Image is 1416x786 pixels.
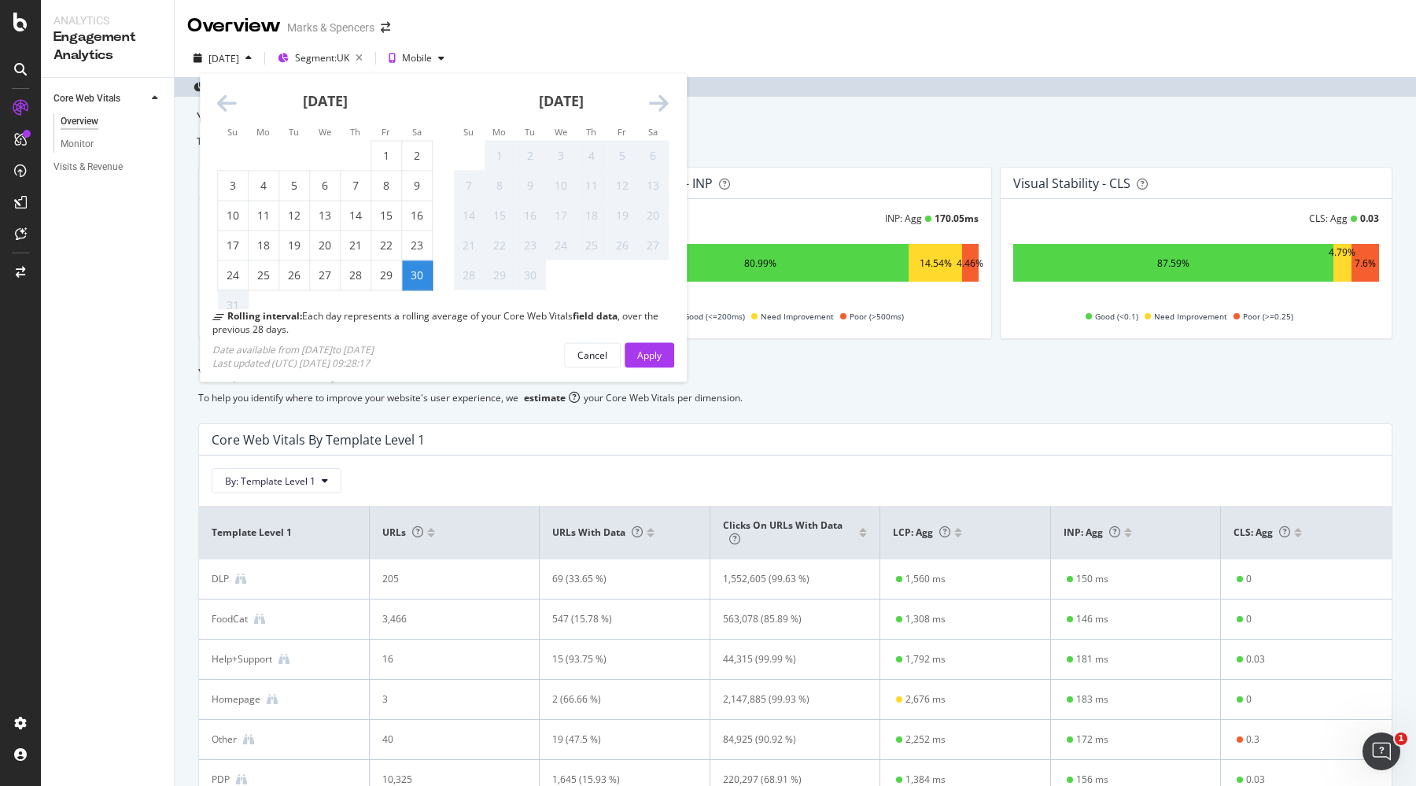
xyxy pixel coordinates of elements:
[371,231,402,260] td: Friday, August 22, 2025
[279,201,310,231] td: Tuesday, August 12, 2025
[607,238,637,253] div: 26
[1076,652,1108,666] div: 181 ms
[310,238,340,253] div: 20
[515,178,545,194] div: 9
[402,231,433,260] td: Saturday, August 23, 2025
[382,692,512,707] div: 3
[573,309,618,323] b: field data
[53,159,123,175] div: Visits & Revenue
[402,268,432,283] div: 30
[310,178,340,194] div: 6
[638,141,669,171] td: Not available. Saturday, September 6, 2025
[454,208,484,223] div: 14
[607,171,638,201] td: Not available. Friday, September 12, 2025
[485,238,514,253] div: 22
[1157,256,1189,270] div: 87.59%
[310,201,341,231] td: Wednesday, August 13, 2025
[577,238,607,253] div: 25
[402,54,432,63] div: Mobile
[1246,692,1252,707] div: 0
[1076,612,1108,626] div: 146 ms
[1246,652,1265,666] div: 0.03
[885,212,922,225] div: INP: Agg
[454,238,484,253] div: 21
[577,141,607,171] td: Not available. Thursday, September 4, 2025
[279,238,309,253] div: 19
[649,93,669,115] div: Move forward to switch to the next month.
[279,208,309,223] div: 12
[723,652,853,666] div: 44,315 (99.99 %)
[577,171,607,201] td: Not available. Thursday, September 11, 2025
[1243,307,1293,326] span: Poor (>=0.25)
[61,136,163,153] a: Monitor
[552,652,682,666] div: 15 (93.75 %)
[539,91,584,110] strong: [DATE]
[905,732,946,747] div: 2,252 ms
[546,231,577,260] td: Not available. Wednesday, September 24, 2025
[546,148,576,164] div: 3
[1246,572,1252,586] div: 0
[402,238,432,253] div: 23
[218,238,248,253] div: 17
[485,201,515,231] td: Not available. Monday, September 15, 2025
[61,136,94,153] div: Monitor
[227,309,302,323] b: Rolling interval:
[638,148,668,164] div: 6
[1095,307,1138,326] span: Good (<0.1)
[1233,526,1290,539] span: CLS: Agg
[200,74,686,309] div: Calendar
[638,231,669,260] td: Not available. Saturday, September 27, 2025
[618,126,626,138] small: Fr
[607,178,637,194] div: 12
[382,612,512,626] div: 3,466
[515,238,545,253] div: 23
[319,126,331,138] small: We
[382,572,512,586] div: 205
[607,148,637,164] div: 5
[515,231,546,260] td: Not available. Tuesday, September 23, 2025
[893,526,950,539] span: LCP: Agg
[485,260,515,290] td: Not available. Monday, September 29, 2025
[1154,307,1227,326] span: Need Improvement
[1360,212,1379,225] div: 0.03
[208,52,239,65] div: [DATE]
[485,208,514,223] div: 15
[1329,245,1355,280] div: 4.79%
[218,231,249,260] td: Sunday, August 17, 2025
[1246,612,1252,626] div: 0
[1013,175,1130,191] div: Visual Stability - CLS
[577,178,607,194] div: 11
[212,652,272,666] div: Help+Support
[341,208,371,223] div: 14
[546,201,577,231] td: Not available. Wednesday, September 17, 2025
[249,208,278,223] div: 11
[638,201,669,231] td: Not available. Saturday, September 20, 2025
[485,231,515,260] td: Not available. Monday, September 22, 2025
[485,178,514,194] div: 8
[454,201,485,231] td: Not available. Sunday, September 14, 2025
[371,238,401,253] div: 22
[402,141,433,171] td: Saturday, August 2, 2025
[492,126,506,138] small: Mo
[723,692,853,707] div: 2,147,885 (99.93 %)
[382,732,512,747] div: 40
[218,297,248,313] div: 31
[637,348,662,361] div: Apply
[256,126,270,138] small: Mo
[212,342,374,356] div: Date available from [DATE] to [DATE]
[1363,732,1400,770] iframe: Intercom live chat
[577,148,607,164] div: 4
[564,342,621,367] button: Cancel
[454,171,485,201] td: Not available. Sunday, September 7, 2025
[187,46,258,71] button: [DATE]
[1076,692,1108,707] div: 183 ms
[249,231,279,260] td: Monday, August 18, 2025
[546,141,577,171] td: Not available. Wednesday, September 3, 2025
[723,572,853,586] div: 1,552,605 (99.63 %)
[586,126,596,138] small: Th
[525,126,535,138] small: Tu
[1076,572,1108,586] div: 150 ms
[552,612,682,626] div: 547 (15.78 %)
[287,20,374,35] div: Marks & Spencers
[279,231,310,260] td: Tuesday, August 19, 2025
